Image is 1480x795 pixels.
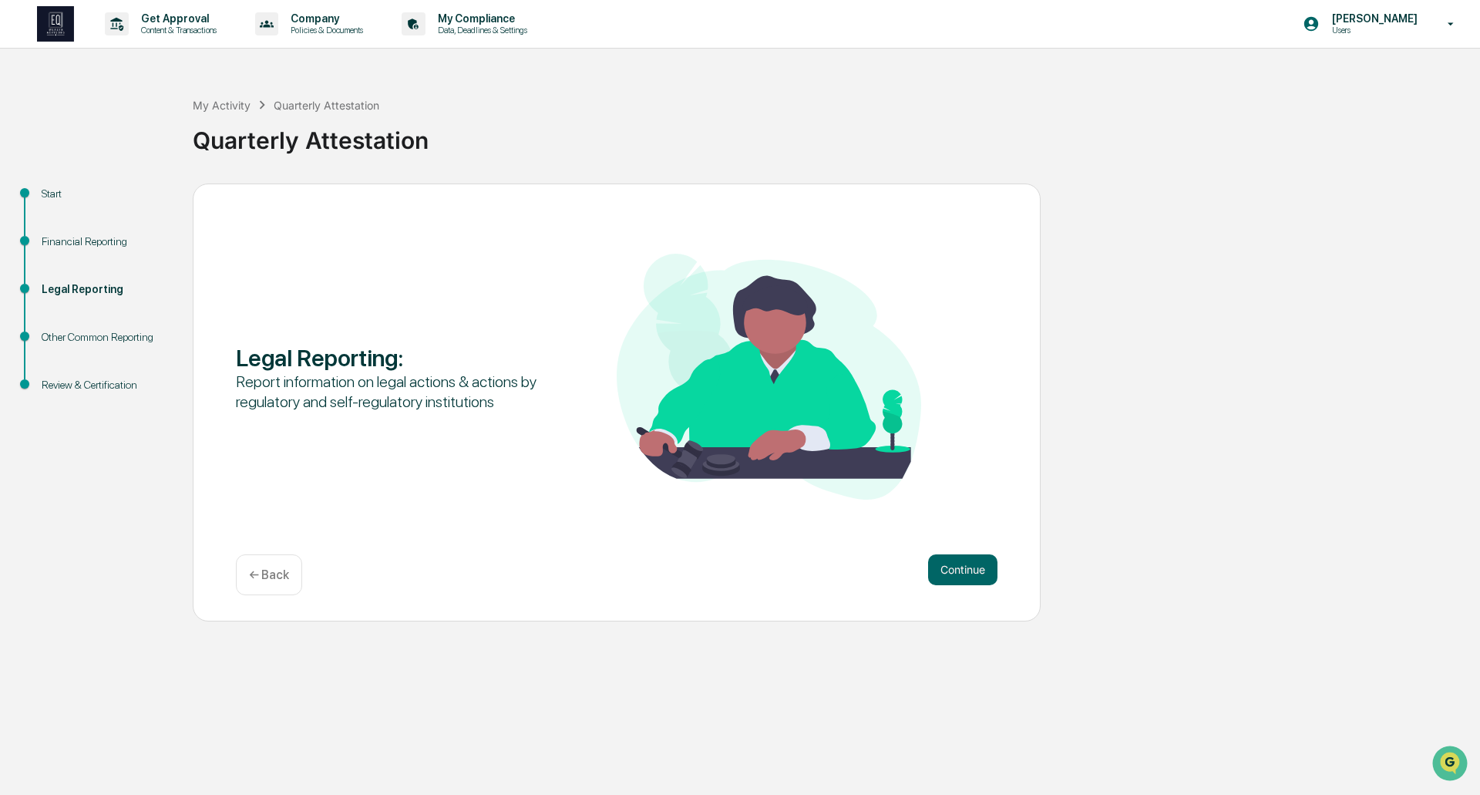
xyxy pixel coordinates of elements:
img: logo [37,6,74,42]
span: Data Lookup [31,224,97,239]
p: ← Back [249,568,289,582]
span: Attestations [127,194,191,210]
div: My Activity [193,99,251,112]
a: 🖐️Preclearance [9,188,106,216]
a: Powered byPylon [109,261,187,273]
div: Financial Reporting [42,234,168,250]
a: 🗄️Attestations [106,188,197,216]
p: Users [1320,25,1425,35]
button: Continue [928,554,997,585]
span: Pylon [153,261,187,273]
div: 🖐️ [15,196,28,208]
div: We're available if you need us! [52,133,195,146]
div: 🗄️ [112,196,124,208]
span: Preclearance [31,194,99,210]
div: Start [42,186,168,202]
div: Legal Reporting : [236,344,540,372]
div: Review & Certification [42,377,168,393]
iframe: Open customer support [1431,744,1472,786]
img: Legal Reporting [617,254,921,500]
div: Quarterly Attestation [274,99,379,112]
div: Quarterly Attestation [193,114,1472,154]
img: 1746055101610-c473b297-6a78-478c-a979-82029cc54cd1 [15,118,43,146]
div: Legal Reporting [42,281,168,298]
p: Get Approval [129,12,224,25]
div: Report information on legal actions & actions by regulatory and self-regulatory institutions [236,372,540,412]
p: Policies & Documents [278,25,371,35]
p: Data, Deadlines & Settings [425,25,535,35]
p: How can we help? [15,32,281,57]
a: 🔎Data Lookup [9,217,103,245]
div: 🔎 [15,225,28,237]
p: [PERSON_NAME] [1320,12,1425,25]
p: Company [278,12,371,25]
div: Start new chat [52,118,253,133]
p: Content & Transactions [129,25,224,35]
p: My Compliance [425,12,535,25]
div: Other Common Reporting [42,329,168,345]
button: Start new chat [262,123,281,141]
